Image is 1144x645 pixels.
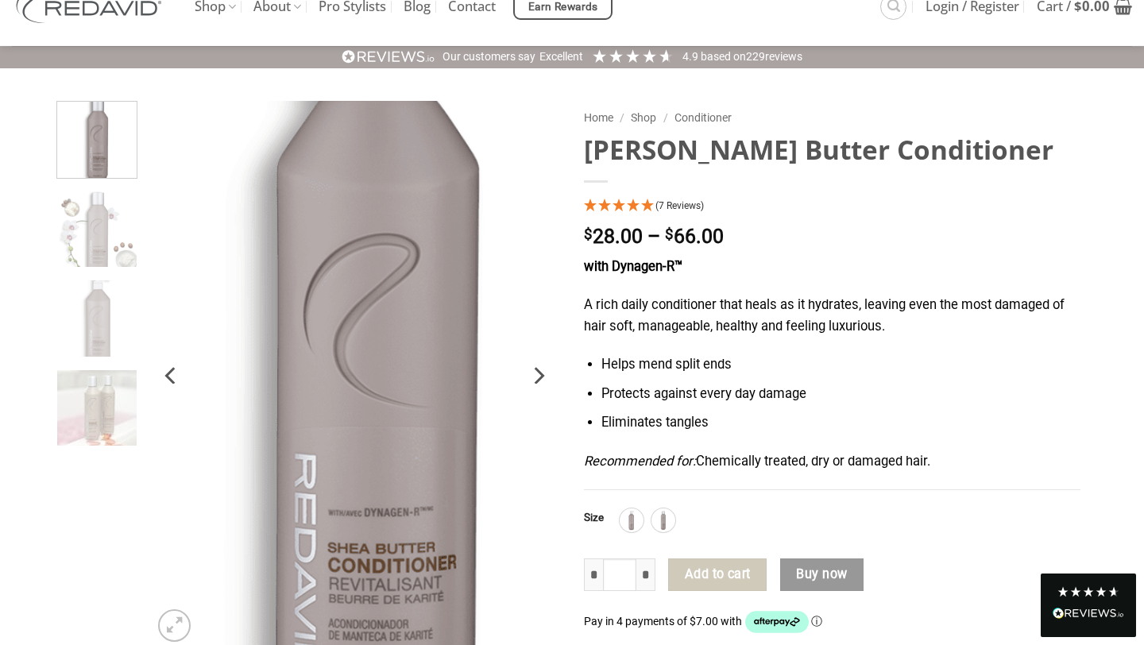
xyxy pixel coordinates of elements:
input: Product quantity [603,558,636,592]
a: Conditioner [674,111,732,124]
span: 5 Stars - 7 Reviews [655,200,704,211]
div: 4.91 Stars [591,48,674,64]
div: 4.8 Stars [1057,585,1120,598]
p: A rich daily conditioner that heals as it hydrates, leaving even the most damaged of hair soft, m... [584,295,1080,337]
span: – [647,225,660,248]
span: Based on [701,50,746,63]
div: Read All Reviews [1041,574,1136,637]
a: Zoom [158,609,190,641]
button: Add to cart [668,558,767,592]
span: 4.9 [682,50,701,63]
bdi: 66.00 [665,225,724,248]
div: Excellent [539,49,583,65]
em: Recommended for: [584,454,696,469]
nav: Breadcrumb [584,109,1080,127]
span: / [620,111,624,124]
img: 1L [621,510,642,531]
img: REVIEWS.io [1053,608,1124,619]
div: 5 Stars - 7 Reviews [584,196,1080,218]
a: Home [584,111,613,124]
span: Pay in 4 payments of $7.00 with [584,615,744,628]
button: Previous [157,321,186,431]
li: Helps mend split ends [601,354,1080,376]
li: Protects against every day damage [601,384,1080,405]
span: 229 [746,50,765,63]
button: Next [524,321,552,431]
div: Read All Reviews [1053,604,1124,625]
label: Size [584,512,604,523]
input: Increase quantity of Shea Butter Conditioner [636,558,655,592]
img: REVIEWS.io [342,49,435,64]
strong: with Dynagen-R™ [584,259,682,274]
span: $ [665,227,674,242]
span: / [663,111,668,124]
bdi: 28.00 [584,225,643,248]
a: Information - Opens a dialog [811,615,822,628]
li: Eliminates tangles [601,412,1080,434]
a: Shop [631,111,656,124]
img: 250ml [653,510,674,531]
div: 1L [620,508,643,532]
img: REDAVID Shea Butter Conditioner - 1 [57,98,137,178]
p: Chemically treated, dry or damaged hair. [584,451,1080,473]
h1: [PERSON_NAME] Butter Conditioner [584,133,1080,167]
span: $ [584,227,593,242]
input: Reduce quantity of Shea Butter Conditioner [584,558,603,592]
div: Our customers say [443,49,535,65]
span: reviews [765,50,802,63]
button: Buy now [780,558,864,592]
div: 250ml [651,508,675,532]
